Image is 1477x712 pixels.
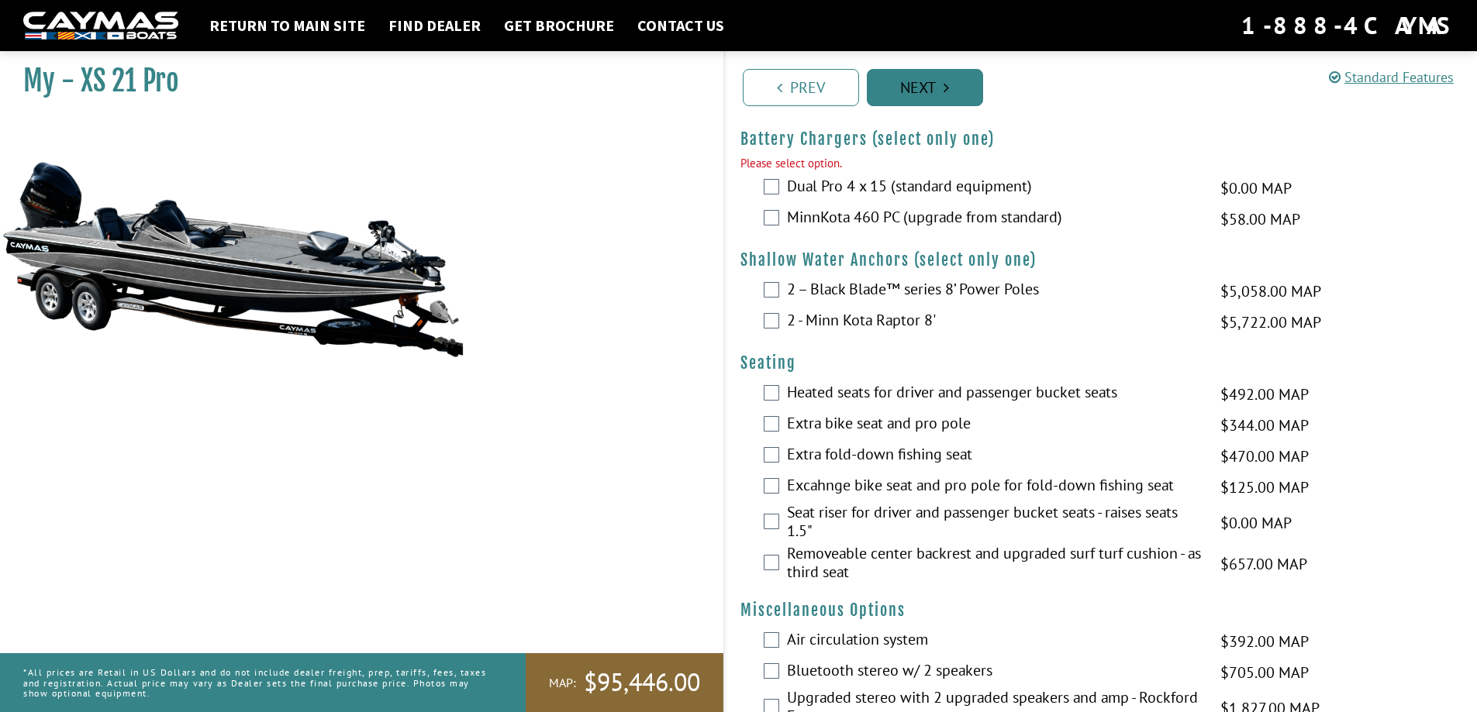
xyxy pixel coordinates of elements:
[1220,280,1321,303] span: $5,058.00 MAP
[630,15,732,36] a: Contact Us
[787,311,1201,333] label: 2 - Minn Kota Raptor 8'
[787,503,1201,544] label: Seat riser for driver and passenger bucket seats - raises seats 1.5"
[787,630,1201,652] label: Air circulation system
[1220,414,1309,437] span: $344.00 MAP
[1220,177,1292,200] span: $0.00 MAP
[549,675,576,691] span: MAP:
[787,177,1201,199] label: Dual Pro 4 x 15 (standard equipment)
[202,15,373,36] a: Return to main site
[1220,476,1309,499] span: $125.00 MAP
[496,15,622,36] a: Get Brochure
[23,659,491,706] p: *All prices are Retail in US Dollars and do not include dealer freight, prep, tariffs, fees, taxe...
[787,414,1201,436] label: Extra bike seat and pro pole
[23,12,178,40] img: white-logo-c9c8dbefe5ff5ceceb0f0178aa75bf4bb51f6bca0971e226c86eb53dfe498488.png
[1220,552,1307,576] span: $657.00 MAP
[787,445,1201,467] label: Extra fold-down fishing seat
[787,280,1201,302] label: 2 – Black Blade™ series 8’ Power Poles
[787,544,1201,585] label: Removeable center backrest and upgraded surf turf cushion - as third seat
[1220,661,1309,684] span: $705.00 MAP
[787,661,1201,683] label: Bluetooth stereo w/ 2 speakers
[1329,68,1454,86] a: Standard Features
[1220,208,1300,231] span: $58.00 MAP
[381,15,488,36] a: Find Dealer
[787,208,1201,230] label: MinnKota 460 PC (upgrade from standard)
[740,155,1462,173] div: Please select option.
[787,476,1201,498] label: Excahnge bike seat and pro pole for fold-down fishing seat
[1220,311,1321,334] span: $5,722.00 MAP
[1241,9,1454,43] div: 1-888-4CAYMAS
[740,129,1462,149] h4: Battery Chargers (select only one)
[1220,511,1292,535] span: $0.00 MAP
[584,666,700,699] span: $95,446.00
[743,69,859,106] a: Prev
[867,69,983,106] a: Next
[1220,383,1309,406] span: $492.00 MAP
[526,653,723,712] a: MAP:$95,446.00
[1220,445,1309,468] span: $470.00 MAP
[23,64,685,98] h1: My - XS 21 Pro
[787,383,1201,405] label: Heated seats for driver and passenger bucket seats
[740,353,1462,373] h4: Seating
[740,600,1462,620] h4: Miscellaneous Options
[740,250,1462,270] h4: Shallow Water Anchors (select only one)
[1220,630,1309,653] span: $392.00 MAP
